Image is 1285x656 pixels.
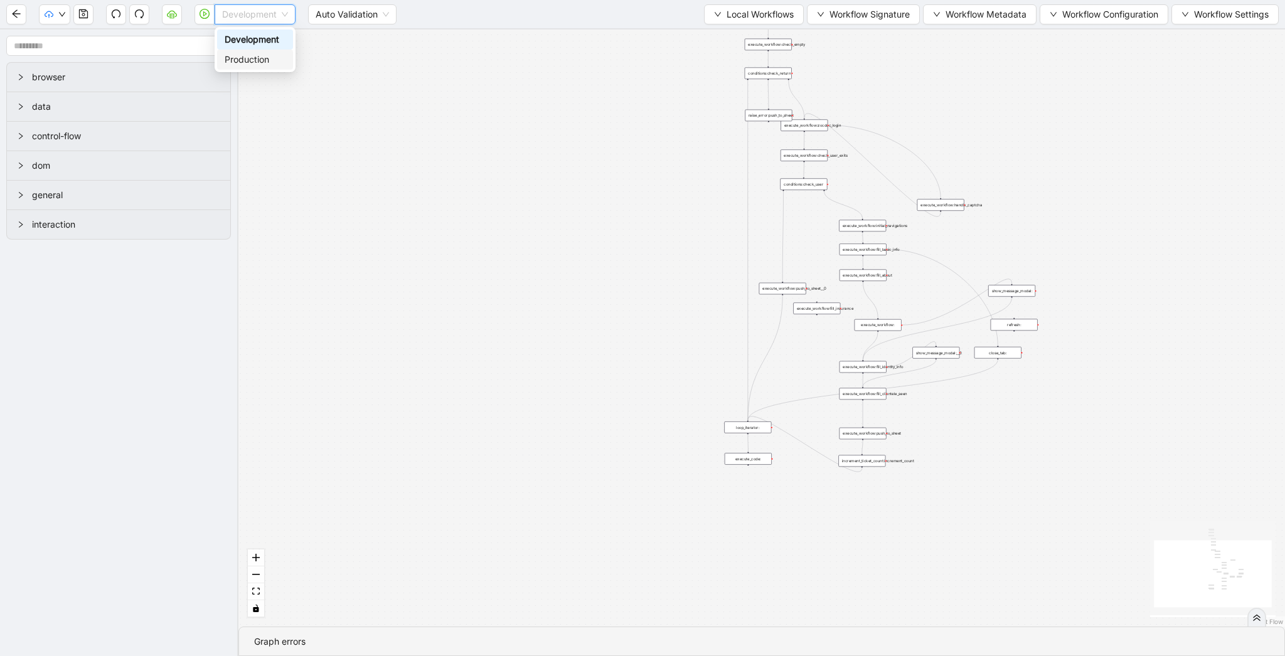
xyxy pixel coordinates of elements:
[73,4,93,24] button: save
[7,122,230,151] div: control-flow
[32,70,220,84] span: browser
[988,285,1035,297] div: show_message_modal:
[946,8,1026,21] span: Workflow Metadata
[781,119,828,131] div: execute_workflow:zocdoc_login
[829,8,910,21] span: Workflow Signature
[838,455,885,467] div: increment_ticket_count:increment_count
[714,11,722,18] span: down
[745,68,792,80] div: conditions:check_return
[1062,8,1158,21] span: Workflow Configuration
[912,347,959,359] div: show_message_modal:__0
[58,11,66,18] span: down
[724,421,771,433] div: loop_iterator:
[863,233,863,243] g: Edge from execute_workflow:initial_navigations to execute_workflow:fill_basic_info
[32,100,220,114] span: data
[840,388,887,400] div: execute_workflow:fill_clientele_seen
[974,347,1021,359] div: close_tab:
[11,9,21,19] span: arrow-left
[32,218,220,231] span: interaction
[106,4,126,24] button: undo
[991,319,1038,331] div: refresh:
[759,283,806,295] div: execute_workflow:push_to_sheet__0
[780,178,827,190] div: conditions:check_user
[813,319,821,327] span: plus-circle
[748,295,782,420] g: Edge from execute_workflow:push_to_sheet__0 to loop_iterator:
[839,220,886,232] div: execute_workflow:initial_navigations
[863,298,1011,360] g: Edge from show_message_modal: to execute_workflow:fill_identity_info
[745,39,792,51] div: execute_workflow:check_empty
[167,9,177,19] span: cloud-server
[923,4,1037,24] button: downWorkflow Metadata
[225,53,285,66] div: Production
[111,9,121,19] span: undo
[793,302,840,314] div: execute_workflow:fill_insurance
[217,29,293,50] div: Development
[225,33,285,46] div: Development
[1050,11,1057,18] span: down
[17,73,24,81] span: right
[162,4,182,24] button: cloud-server
[17,221,24,228] span: right
[863,359,936,386] g: Edge from show_message_modal:__0 to execute_workflow:fill_clientele_seen
[7,92,230,121] div: data
[804,114,941,216] g: Edge from execute_workflow:handle_captcha to execute_workflow:zocdoc_login
[789,80,804,119] g: Edge from conditions:check_return to execute_workflow:zocdoc_login
[6,4,26,24] button: arrow-left
[903,279,1012,325] g: Edge from execute_workflow: to show_message_modal:
[840,428,887,440] div: execute_workflow:push_to_sheet
[744,469,752,477] span: plus-circle
[991,319,1038,331] div: refresh:plus-circle
[1171,4,1279,24] button: downWorkflow Settings
[917,199,964,211] div: execute_workflow:handle_captcha
[195,4,215,24] button: play-circle
[933,11,941,18] span: down
[217,50,293,70] div: Production
[248,600,264,617] button: toggle interactivity
[200,9,210,19] span: play-circle
[781,149,828,161] div: execute_workflow:check_user_exits
[807,4,920,24] button: downWorkflow Signature
[7,181,230,209] div: general
[248,583,264,600] button: fit view
[888,342,936,367] g: Edge from execute_workflow:fill_identity_info to show_message_modal:__0
[222,5,288,24] span: Development
[17,103,24,110] span: right
[745,110,792,122] div: raise_error:push_to_sheetplus-circle
[248,566,264,583] button: zoom out
[78,9,88,19] span: save
[1252,613,1261,622] span: double-right
[129,4,149,24] button: redo
[840,270,887,282] div: execute_workflow:fill_about
[45,10,53,19] span: cloud-upload
[725,453,772,465] div: execute_code:
[316,5,389,24] span: Auto Validation
[840,361,887,373] div: execute_workflow:fill_identity_info
[704,4,804,24] button: downLocal Workflows
[782,191,783,282] g: Edge from conditions:check_user to execute_workflow:push_to_sheet__0
[863,282,878,318] g: Edge from execute_workflow:fill_about to execute_workflow:
[134,9,144,19] span: redo
[855,319,902,331] div: execute_workflow:
[32,188,220,202] span: general
[17,132,24,140] span: right
[840,244,887,256] div: execute_workflow:fill_basic_info
[1250,618,1283,625] a: React Flow attribution
[7,63,230,92] div: browser
[1040,4,1168,24] button: downWorkflow Configuration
